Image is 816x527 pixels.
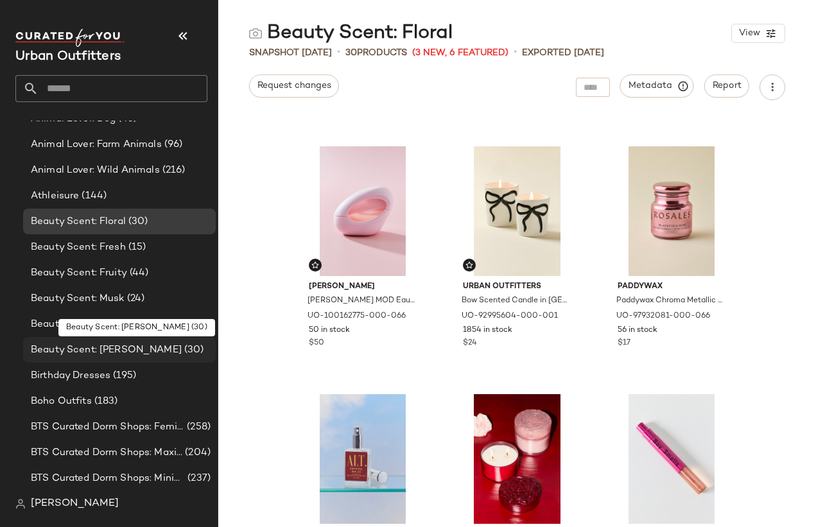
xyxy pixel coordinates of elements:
span: (15) [126,240,146,255]
span: 50 in stock [309,325,350,336]
span: BTS Curated Dorm Shops: Minimalist [31,471,185,486]
span: Beauty Scent: Floral [31,214,126,229]
span: (216) [160,163,186,178]
img: svg%3e [15,499,26,509]
span: (47) [130,317,150,332]
span: (237) [185,471,211,486]
span: 1854 in stock [463,325,512,336]
span: • [514,45,517,60]
span: Beauty Scent: Fruity [31,266,127,281]
span: (30) [126,214,148,229]
span: UO-92995604-000-001 [462,311,558,322]
span: UO-100162775-000-066 [308,311,406,322]
img: svg%3e [465,261,473,269]
span: Paddywax Chroma Metallic 3 oz Scented Candle in Black Fig/Rose at Urban Outfitters [616,295,725,307]
img: 97932081_066_b [607,146,736,276]
img: 100162775_066_b [299,146,428,276]
span: Bow Scented Candle in [GEOGRAPHIC_DATA] at Urban Outfitters [462,295,570,307]
img: svg%3e [249,27,262,40]
span: (30) [182,343,204,358]
span: (258) [184,420,211,435]
div: Products [345,46,407,60]
span: Paddywax [618,281,726,293]
p: Exported [DATE] [522,46,604,60]
span: View [738,28,760,39]
span: (195) [110,368,136,383]
span: 30 [345,48,357,58]
span: Boho Outfits [31,394,92,409]
span: (3 New, 6 Featured) [412,46,508,60]
span: • [337,45,340,60]
span: Snapshot [DATE] [249,46,332,60]
button: Report [704,74,749,98]
img: 105200760_065_b [607,394,736,524]
span: Athleisure [31,189,79,203]
span: 56 in stock [618,325,657,336]
img: cfy_white_logo.C9jOOHJF.svg [15,29,125,47]
button: View [731,24,785,43]
span: (44) [127,266,149,281]
span: (96) [162,137,183,152]
span: Metadata [628,80,686,92]
span: (24) [125,291,145,306]
span: (183) [92,394,118,409]
span: $24 [463,338,477,349]
span: Report [712,81,742,91]
img: svg%3e [311,261,319,269]
span: Beauty Scent: Sweet [31,317,130,332]
span: Animal Lover: Wild Animals [31,163,160,178]
span: (204) [182,445,211,460]
button: Metadata [620,74,694,98]
span: BTS Curated Dorm Shops: Maximalist [31,445,182,460]
span: Urban Outfitters [463,281,571,293]
span: Current Company Name [15,50,121,64]
img: 92995604_001_b [453,146,582,276]
span: Request changes [257,81,331,91]
span: Birthday Dresses [31,368,110,383]
span: (144) [79,189,107,203]
span: Beauty Scent: Musk [31,291,125,306]
span: [PERSON_NAME] MOD Eau De Parfum Fragrance in Pink at Urban Outfitters [308,295,416,307]
span: [PERSON_NAME] [309,281,417,293]
button: Request changes [249,74,339,98]
span: UO-97932081-000-066 [616,311,710,322]
img: 94897493_060_b [453,394,582,524]
img: 86811759_064_b [299,394,428,524]
span: $50 [309,338,324,349]
span: Beauty Scent: Fresh [31,240,126,255]
span: Beauty Scent: [PERSON_NAME] [31,343,182,358]
div: Beauty Scent: Floral [249,21,453,46]
span: Animal Lover: Farm Animals [31,137,162,152]
span: BTS Curated Dorm Shops: Feminine [31,420,184,435]
span: [PERSON_NAME] [31,496,119,512]
span: $17 [618,338,630,349]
